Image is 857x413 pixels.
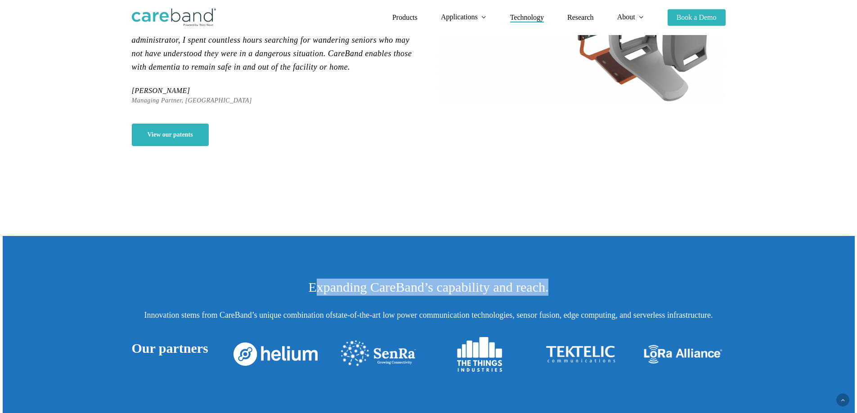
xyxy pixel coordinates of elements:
[332,311,713,320] span: state-of-the-art low power communication technologies, sensor fusion, edge computing, and serverl...
[132,124,209,146] a: View our patents
[617,13,635,21] span: About
[510,14,544,21] a: Technology
[392,14,417,21] a: Products
[441,13,487,21] a: Applications
[510,13,544,21] span: Technology
[836,394,849,407] a: Back to top
[677,13,717,21] span: Book a Demo
[392,13,417,21] span: Products
[441,13,478,21] span: Applications
[144,311,332,320] span: Innovation stems from CareBand’s unique combination of
[132,86,252,96] span: [PERSON_NAME]
[668,14,726,21] a: Book a Demo
[132,341,208,355] span: Our partners
[148,130,193,139] span: View our patents
[567,13,594,21] span: Research
[309,280,549,294] span: Expanding CareBand’s capability and reach.
[617,13,644,21] a: About
[567,14,594,21] a: Research
[132,96,252,106] span: Managing Partner, [GEOGRAPHIC_DATA]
